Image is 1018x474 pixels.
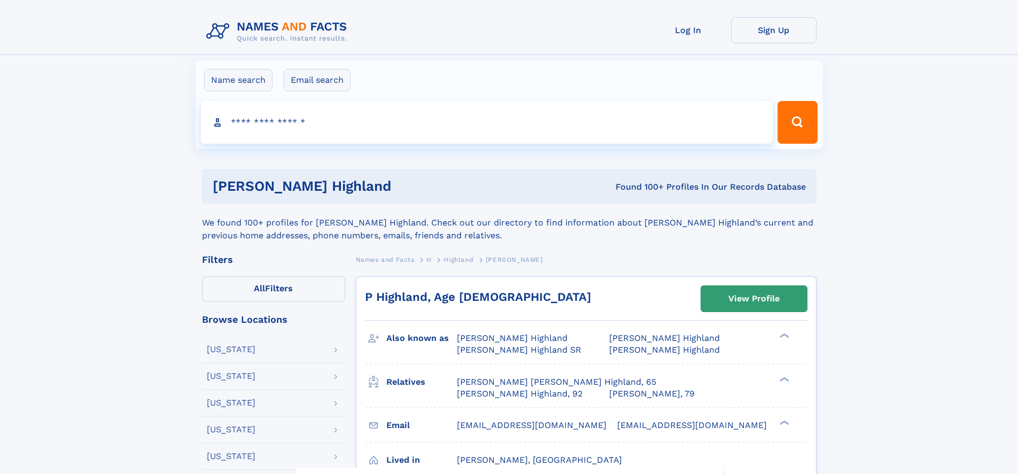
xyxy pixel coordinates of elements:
[426,256,432,263] span: H
[444,253,473,266] a: Highland
[457,345,581,355] span: [PERSON_NAME] Highland SR
[701,286,807,312] a: View Profile
[207,452,255,461] div: [US_STATE]
[213,180,503,193] h1: [PERSON_NAME] Highland
[386,416,457,434] h3: Email
[777,376,790,383] div: ❯
[204,69,273,91] label: Name search
[609,345,720,355] span: [PERSON_NAME] Highland
[254,283,265,293] span: All
[365,290,591,304] a: P Highland, Age [DEMOGRAPHIC_DATA]
[284,69,351,91] label: Email search
[609,388,695,400] a: [PERSON_NAME], 79
[386,373,457,391] h3: Relatives
[202,276,345,302] label: Filters
[486,256,543,263] span: [PERSON_NAME]
[356,253,415,266] a: Names and Facts
[207,399,255,407] div: [US_STATE]
[731,17,817,43] a: Sign Up
[202,315,345,324] div: Browse Locations
[457,455,622,465] span: [PERSON_NAME], [GEOGRAPHIC_DATA]
[457,376,656,388] a: [PERSON_NAME] [PERSON_NAME] Highland, 65
[457,388,582,400] a: [PERSON_NAME] Highland, 92
[777,332,790,339] div: ❯
[207,372,255,380] div: [US_STATE]
[503,181,806,193] div: Found 100+ Profiles In Our Records Database
[207,345,255,354] div: [US_STATE]
[202,255,345,265] div: Filters
[444,256,473,263] span: Highland
[201,101,773,144] input: search input
[777,419,790,426] div: ❯
[386,451,457,469] h3: Lived in
[646,17,731,43] a: Log In
[609,333,720,343] span: [PERSON_NAME] Highland
[202,204,817,242] div: We found 100+ profiles for [PERSON_NAME] Highland. Check out our directory to find information ab...
[457,420,607,430] span: [EMAIL_ADDRESS][DOMAIN_NAME]
[207,425,255,434] div: [US_STATE]
[617,420,767,430] span: [EMAIL_ADDRESS][DOMAIN_NAME]
[778,101,817,144] button: Search Button
[202,17,356,46] img: Logo Names and Facts
[728,286,780,311] div: View Profile
[426,253,432,266] a: H
[457,333,568,343] span: [PERSON_NAME] Highland
[386,329,457,347] h3: Also known as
